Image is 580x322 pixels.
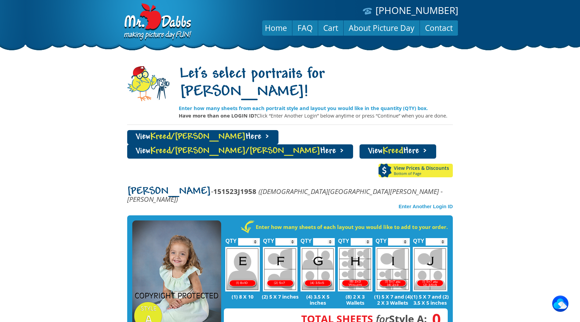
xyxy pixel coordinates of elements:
a: Contact [420,20,458,36]
a: FAQ [292,20,318,36]
label: QTY [338,231,349,247]
p: (8) 2 X 3 Wallets [336,293,374,306]
a: ViewKreed/[PERSON_NAME]Here > [127,130,278,144]
p: - [127,187,453,203]
strong: 151523J1958 [213,186,256,196]
a: [PHONE_NUMBER] [375,4,458,17]
img: camera-mascot [127,66,170,101]
a: ViewKreed/[PERSON_NAME]/[PERSON_NAME]Here > [127,144,353,159]
img: F [263,247,297,291]
p: (4) 3.5 X 5 inches [299,293,336,306]
a: Enter Another Login ID [399,204,453,209]
span: Kreed/[PERSON_NAME]/[PERSON_NAME] [150,147,320,156]
label: QTY [301,231,312,247]
strong: Enter how many sheets of each layout you would like to add to your order. [256,223,448,230]
p: (2) 5 X 7 inches [262,293,299,300]
label: QTY [226,231,237,247]
p: Click “Enter Another Login” below anytime or press “Continue” when you are done. [179,112,453,119]
label: QTY [375,231,387,247]
a: About Picture Day [344,20,420,36]
span: Bottom of Page [394,172,453,176]
img: Dabbs Company [122,3,192,41]
strong: Enter how many sheets from each portrait style and layout you would like in the quantity (QTY) box. [179,105,428,111]
a: ViewKreedHere > [360,144,436,159]
h1: Let's select portraits for [PERSON_NAME]! [179,66,453,102]
a: Home [260,20,292,36]
p: (1) 5 X 7 and (2) 3.5 X 5 inches [411,293,449,306]
img: E [225,247,260,291]
a: View Prices & DiscountsBottom of Page [379,164,453,177]
a: Cart [318,20,343,36]
label: QTY [413,231,424,247]
span: Kreed/[PERSON_NAME] [150,132,246,142]
span: [PERSON_NAME] [127,186,211,197]
img: H [338,247,372,291]
img: J [413,247,447,291]
p: (1) 8 X 10 [224,293,262,300]
img: G [301,247,335,291]
label: QTY [263,231,274,247]
em: ([DEMOGRAPHIC_DATA][GEOGRAPHIC_DATA][PERSON_NAME] - [PERSON_NAME]) [127,186,443,204]
span: Kreed [383,147,403,156]
img: I [375,247,410,291]
p: (1) 5 X 7 and (4) 2 X 3 Wallets [374,293,411,306]
strong: Have more than one LOGIN ID? [179,112,257,119]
